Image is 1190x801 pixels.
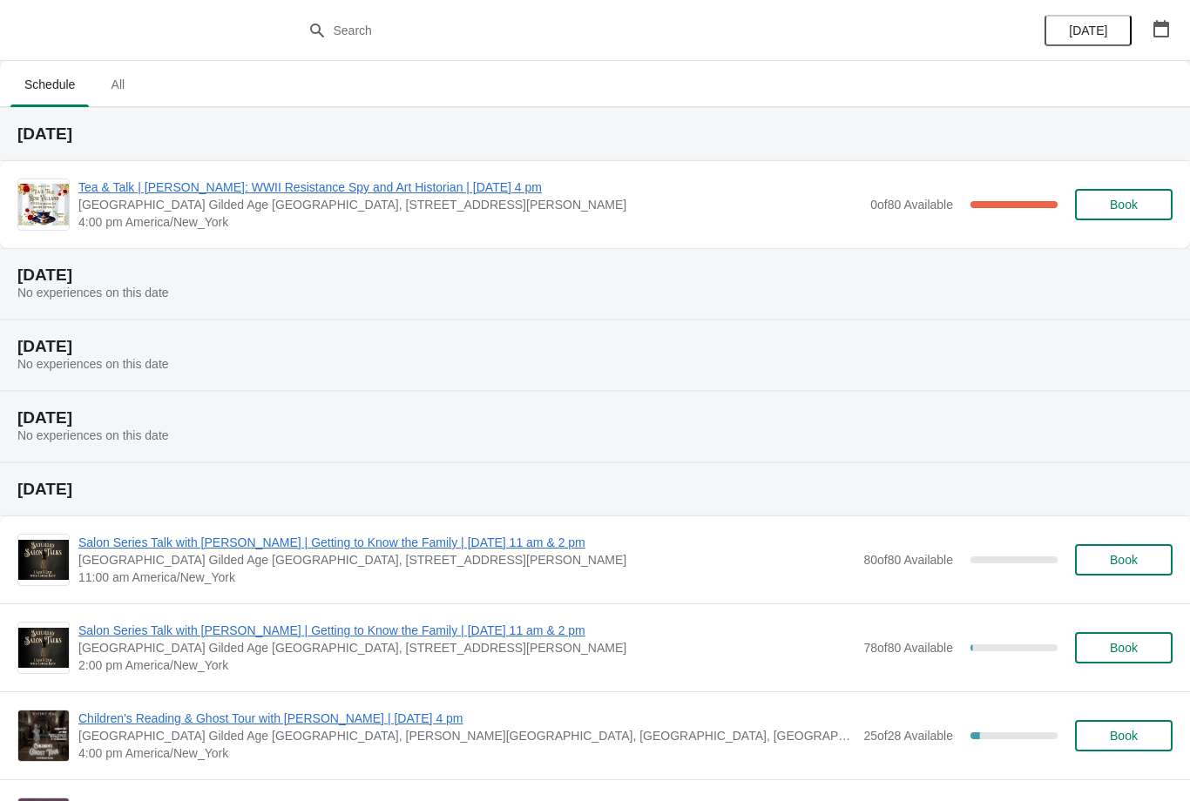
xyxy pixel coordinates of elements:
[863,553,953,567] span: 80 of 80 Available
[78,178,862,196] span: Tea & Talk | [PERSON_NAME]: WWII Resistance Spy and Art Historian | [DATE] 4 pm
[78,656,855,674] span: 2:00 pm America/New_York
[18,710,69,761] img: Children's Reading & Ghost Tour with Robert Oakes | Saturday, August 30 at 4 pm | Ventfort Hall G...
[78,727,855,744] span: [GEOGRAPHIC_DATA] Gilded Age [GEOGRAPHIC_DATA], [PERSON_NAME][GEOGRAPHIC_DATA], [GEOGRAPHIC_DATA]...
[1075,720,1173,751] button: Book
[333,15,893,46] input: Search
[1075,189,1173,220] button: Book
[17,428,169,442] span: No experiences on this date
[18,628,69,668] img: Salon Series Talk with Louise Levy | Getting to Know the Family | August 30 at 11 am & 2 pm | Ven...
[78,639,855,656] span: [GEOGRAPHIC_DATA] Gilded Age [GEOGRAPHIC_DATA], [STREET_ADDRESS][PERSON_NAME]
[1110,729,1138,743] span: Book
[78,744,855,762] span: 4:00 pm America/New_York
[18,184,69,226] img: Tea & Talk | Rose Valland: WWII Resistance Spy and Art Historian | August 26 at 4 pm | Ventfort H...
[18,540,69,580] img: Salon Series Talk with Louise Levy | Getting to Know the Family | August 30 at 11 am & 2 pm | Ven...
[78,710,855,727] span: Children's Reading & Ghost Tour with [PERSON_NAME] | [DATE] 4 pm
[17,266,1173,284] h2: [DATE]
[870,198,953,212] span: 0 of 80 Available
[78,622,855,639] span: Salon Series Talk with [PERSON_NAME] | Getting to Know the Family | [DATE] 11 am & 2 pm
[17,481,1173,498] h2: [DATE]
[17,125,1173,143] h2: [DATE]
[78,534,855,551] span: Salon Series Talk with [PERSON_NAME] | Getting to Know the Family | [DATE] 11 am & 2 pm
[863,729,953,743] span: 25 of 28 Available
[1075,544,1173,576] button: Book
[78,551,855,569] span: [GEOGRAPHIC_DATA] Gilded Age [GEOGRAPHIC_DATA], [STREET_ADDRESS][PERSON_NAME]
[1069,24,1107,37] span: [DATE]
[78,213,862,231] span: 4:00 pm America/New_York
[1110,641,1138,655] span: Book
[78,196,862,213] span: [GEOGRAPHIC_DATA] Gilded Age [GEOGRAPHIC_DATA], [STREET_ADDRESS][PERSON_NAME]
[1110,198,1138,212] span: Book
[863,641,953,655] span: 78 of 80 Available
[10,69,89,100] span: Schedule
[1110,553,1138,567] span: Book
[96,69,139,100] span: All
[78,569,855,586] span: 11:00 am America/New_York
[1075,632,1173,663] button: Book
[17,286,169,300] span: No experiences on this date
[17,338,1173,355] h2: [DATE]
[1045,15,1132,46] button: [DATE]
[17,409,1173,427] h2: [DATE]
[17,357,169,371] span: No experiences on this date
